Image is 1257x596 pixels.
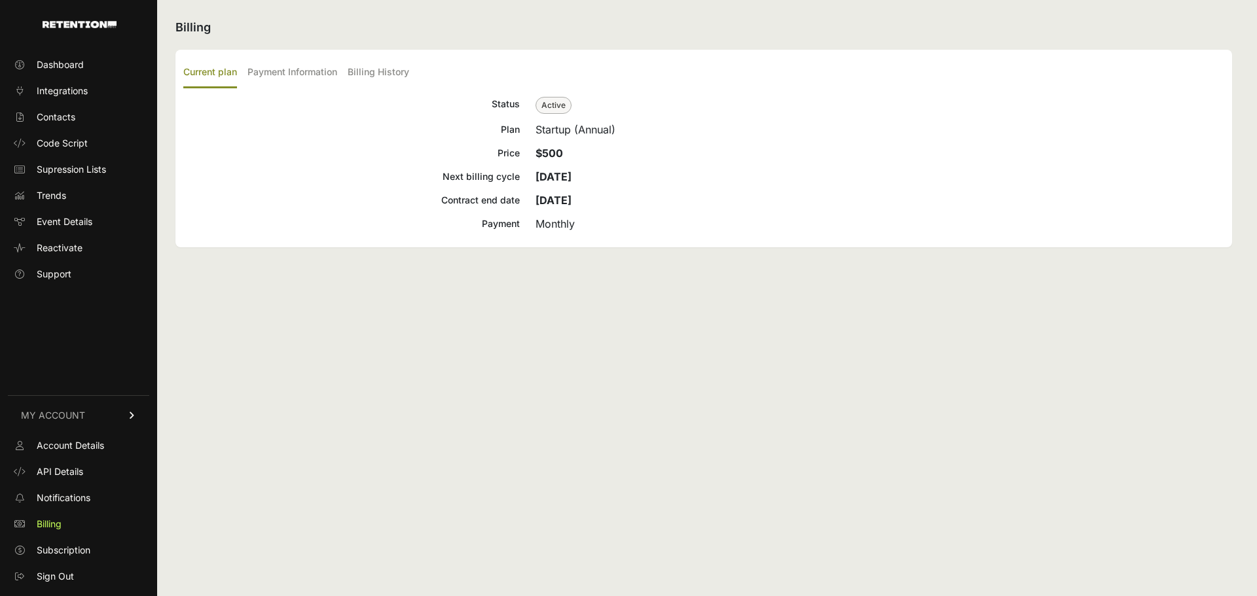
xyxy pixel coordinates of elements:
[183,145,520,161] div: Price
[183,122,520,137] div: Plan
[536,216,1224,232] div: Monthly
[8,514,149,535] a: Billing
[37,137,88,150] span: Code Script
[348,58,409,88] label: Billing History
[37,465,83,478] span: API Details
[37,570,74,583] span: Sign Out
[37,544,90,557] span: Subscription
[8,540,149,561] a: Subscription
[183,58,237,88] label: Current plan
[8,566,149,587] a: Sign Out
[37,58,84,71] span: Dashboard
[43,21,117,28] img: Retention.com
[37,163,106,176] span: Supression Lists
[8,237,149,258] a: Reactivate
[536,97,572,114] span: Active
[37,241,82,254] span: Reactivate
[37,215,92,228] span: Event Details
[536,194,572,207] strong: [DATE]
[37,268,71,281] span: Support
[8,211,149,232] a: Event Details
[536,122,1224,137] div: Startup (Annual)
[37,491,90,504] span: Notifications
[37,84,88,97] span: Integrations
[536,170,572,183] strong: [DATE]
[37,439,104,452] span: Account Details
[536,147,563,160] strong: $500
[1212,552,1244,583] iframe: Intercom live chat
[8,54,149,75] a: Dashboard
[183,216,520,232] div: Payment
[175,18,1232,37] h2: Billing
[8,159,149,180] a: Supression Lists
[37,189,66,202] span: Trends
[8,395,149,435] a: MY ACCOUNT
[8,185,149,206] a: Trends
[247,58,337,88] label: Payment Information
[183,169,520,184] div: Next billing cycle
[37,111,75,124] span: Contacts
[8,133,149,154] a: Code Script
[183,96,520,114] div: Status
[8,264,149,285] a: Support
[183,192,520,208] div: Contract end date
[37,517,62,531] span: Billing
[8,80,149,101] a: Integrations
[8,487,149,508] a: Notifications
[21,409,85,422] span: MY ACCOUNT
[8,435,149,456] a: Account Details
[8,461,149,482] a: API Details
[8,107,149,128] a: Contacts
